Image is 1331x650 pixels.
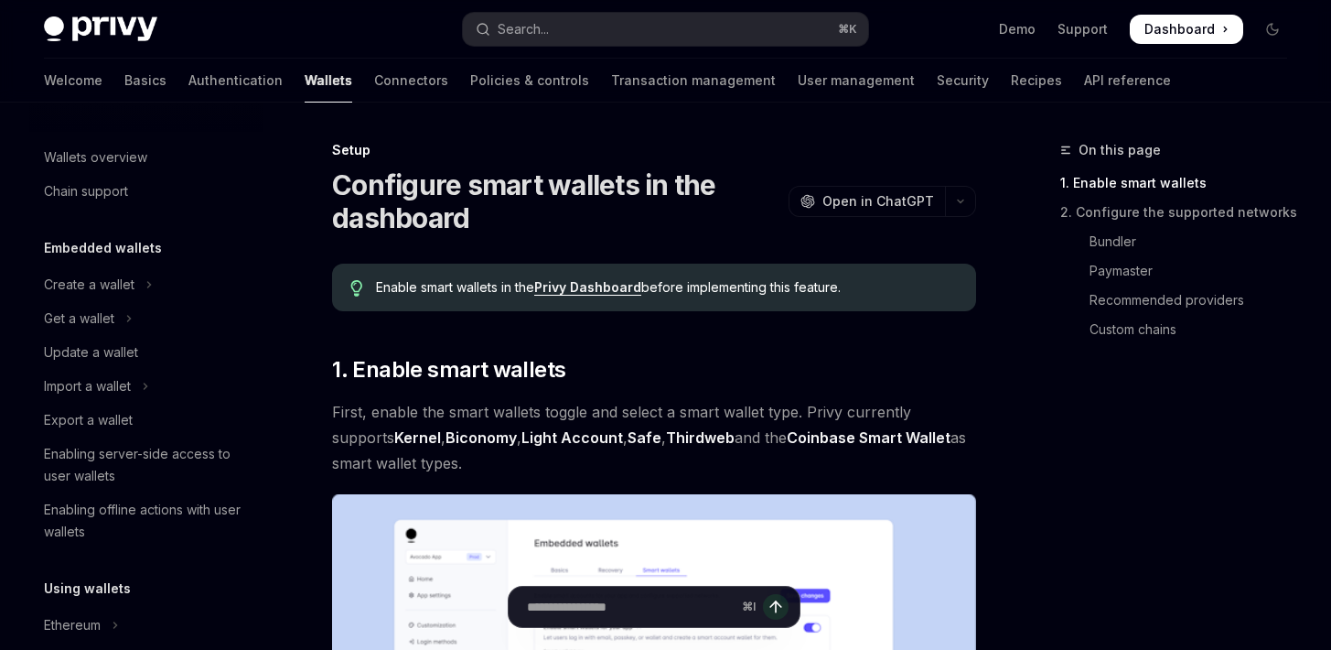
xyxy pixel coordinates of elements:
[188,59,283,103] a: Authentication
[470,59,589,103] a: Policies & controls
[29,302,263,335] button: Toggle Get a wallet section
[44,180,128,202] div: Chain support
[374,59,448,103] a: Connectors
[44,274,134,296] div: Create a wallet
[44,499,252,543] div: Enabling offline actions with user wallets
[1060,198,1302,227] a: 2. Configure the supported networks
[29,493,263,548] a: Enabling offline actions with user wallets
[44,409,133,431] div: Export a wallet
[999,20,1036,38] a: Demo
[1060,168,1302,198] a: 1. Enable smart wallets
[44,237,162,259] h5: Embedded wallets
[1011,59,1062,103] a: Recipes
[350,280,363,297] svg: Tip
[666,428,735,448] a: Thirdweb
[44,146,147,168] div: Wallets overview
[534,279,641,296] a: Privy Dashboard
[521,428,623,448] a: Light Account
[332,168,781,234] h1: Configure smart wallets in the dashboard
[44,375,131,397] div: Import a wallet
[44,578,131,600] h5: Using wallets
[1060,256,1302,286] a: Paymaster
[29,404,263,437] a: Export a wallet
[44,308,114,330] div: Get a wallet
[527,587,735,627] input: Ask a question...
[124,59,166,103] a: Basics
[376,278,958,297] span: Enable smart wallets in the before implementing this feature.
[763,594,789,620] button: Send message
[498,18,549,40] div: Search...
[29,175,263,208] a: Chain support
[1057,20,1108,38] a: Support
[628,428,661,448] a: Safe
[1060,227,1302,256] a: Bundler
[44,16,157,42] img: dark logo
[787,428,950,448] a: Coinbase Smart Wallet
[1084,59,1171,103] a: API reference
[332,355,565,385] span: 1. Enable smart wallets
[463,13,867,46] button: Open search
[1079,139,1161,161] span: On this page
[29,141,263,174] a: Wallets overview
[29,609,263,642] button: Toggle Ethereum section
[29,370,263,403] button: Toggle Import a wallet section
[394,428,441,448] a: Kernel
[1060,286,1302,315] a: Recommended providers
[1144,20,1215,38] span: Dashboard
[838,22,857,37] span: ⌘ K
[611,59,776,103] a: Transaction management
[1130,15,1243,44] a: Dashboard
[332,141,976,159] div: Setup
[445,428,517,448] a: Biconomy
[937,59,989,103] a: Security
[1258,15,1287,44] button: Toggle dark mode
[789,186,945,217] button: Open in ChatGPT
[798,59,915,103] a: User management
[1060,315,1302,344] a: Custom chains
[44,614,101,636] div: Ethereum
[332,399,976,476] span: First, enable the smart wallets toggle and select a smart wallet type. Privy currently supports ,...
[305,59,352,103] a: Wallets
[29,438,263,493] a: Enabling server-side access to user wallets
[44,59,102,103] a: Welcome
[44,341,138,363] div: Update a wallet
[44,443,252,487] div: Enabling server-side access to user wallets
[822,192,934,211] span: Open in ChatGPT
[29,336,263,369] a: Update a wallet
[29,268,263,301] button: Toggle Create a wallet section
